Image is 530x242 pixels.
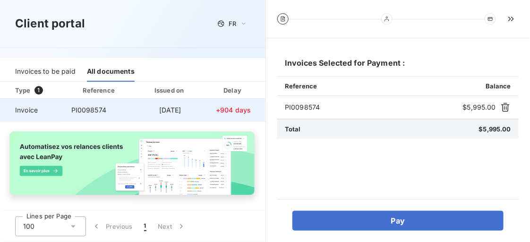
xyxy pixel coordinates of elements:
[264,86,320,95] div: Status
[292,211,504,231] button: Pay
[4,128,262,206] img: banner
[86,216,138,236] button: Previous
[206,86,260,95] div: Delay
[34,86,43,95] span: 1
[285,103,459,112] span: PI0098574
[23,222,34,231] span: 100
[277,57,519,76] h6: Invoices Selected for Payment :
[152,216,192,236] button: Next
[138,216,152,236] button: 1
[486,82,511,90] span: Balance
[83,86,115,94] div: Reference
[87,62,135,82] div: All documents
[479,125,511,133] span: $5,995.00
[159,106,181,114] span: [DATE]
[285,125,301,133] span: Total
[137,86,203,95] div: Issued on
[216,106,251,114] span: +904 days
[144,222,146,231] span: 1
[15,15,85,32] h3: Client portal
[15,62,76,82] div: Invoices to be paid
[229,20,236,27] span: FR
[8,105,56,115] span: Invoice
[9,86,62,95] div: Type
[285,82,317,90] span: Reference
[463,103,496,112] span: $5,995.00
[71,106,106,114] span: PI0098574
